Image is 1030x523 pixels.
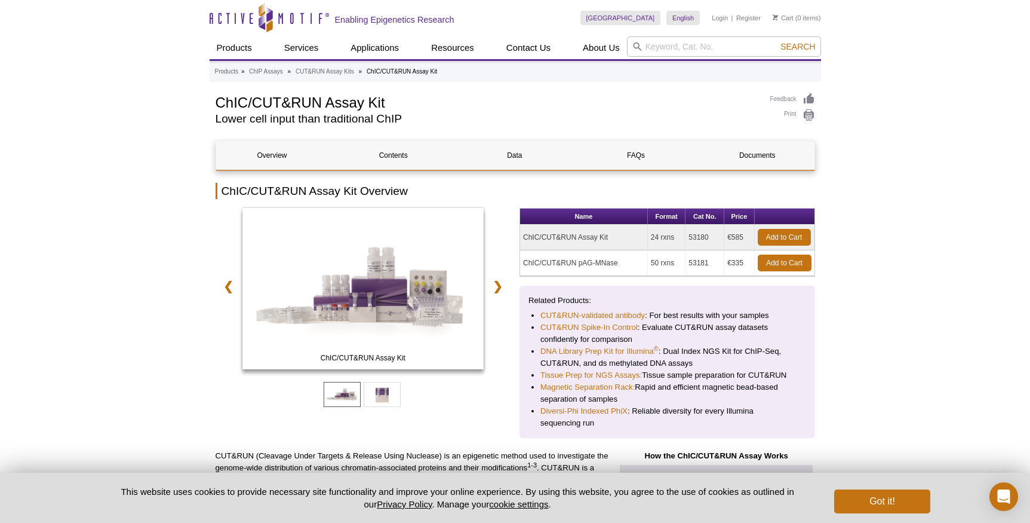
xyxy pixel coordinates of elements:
button: Search [777,41,819,52]
div: Open Intercom Messenger [989,482,1018,511]
td: €335 [724,250,754,276]
li: (0 items) [773,11,821,25]
li: : For best results with your samples [540,310,794,322]
li: » [359,68,362,75]
th: Price [724,209,754,225]
a: About Us [576,36,627,59]
h2: Enabling Epigenetics Research [335,14,454,25]
img: ChIC/CUT&RUN Assay Kit [242,208,484,369]
a: Add to Cart [758,255,811,271]
a: Magnetic Separation Rack: [540,381,635,393]
p: Related Products: [528,295,806,307]
li: ChIC/CUT&RUN Assay Kit [367,68,437,75]
a: Feedback [770,93,815,106]
li: Tissue sample preparation for CUT&RUN [540,369,794,381]
sup: 1-3 [527,461,537,469]
a: ChIC/CUT&RUN Assay Kit [242,208,484,373]
a: CUT&RUN Assay Kits [296,66,354,77]
a: [GEOGRAPHIC_DATA] [580,11,661,25]
a: CUT&RUN Spike-In Control [540,322,638,334]
td: 24 rxns [648,225,685,250]
input: Keyword, Cat. No. [627,36,821,57]
a: Print [770,109,815,122]
p: This website uses cookies to provide necessary site functionality and improve your online experie... [100,485,815,510]
a: Products [215,66,238,77]
a: ❯ [485,273,511,300]
td: 53180 [685,225,724,250]
td: ChIC/CUT&RUN pAG-MNase [520,250,648,276]
th: Format [648,209,685,225]
a: Overview [216,141,328,170]
a: FAQs [580,141,692,170]
span: Search [780,42,815,51]
a: Tissue Prep for NGS Assays: [540,369,642,381]
li: » [241,68,245,75]
a: Login [712,14,728,22]
a: ❮ [216,273,241,300]
button: Got it! [834,490,930,513]
a: Products [210,36,259,59]
h2: ChIC/CUT&RUN Assay Kit Overview [216,183,815,199]
a: Data [459,141,571,170]
button: cookie settings [489,499,548,509]
a: Resources [424,36,481,59]
p: CUT&RUN (Cleavage Under Targets & Release Using Nuclease) is an epigenetic method used to investi... [216,450,609,510]
li: : Reliable diversity for every Illumina sequencing run [540,405,794,429]
li: | [731,11,733,25]
a: Diversi-Phi Indexed PhiX [540,405,628,417]
h1: ChIC/CUT&RUN Assay Kit [216,93,758,111]
img: Your Cart [773,14,778,20]
a: Contact Us [499,36,558,59]
a: Contents [337,141,450,170]
a: Register [736,14,761,22]
a: Cart [773,14,794,22]
a: Documents [701,141,813,170]
a: Services [277,36,326,59]
td: €585 [724,225,754,250]
a: Privacy Policy [377,499,432,509]
li: Rapid and efficient magnetic bead-based separation of samples [540,381,794,405]
td: ChIC/CUT&RUN Assay Kit [520,225,648,250]
th: Name [520,209,648,225]
sup: ® [654,345,659,352]
li: » [288,68,291,75]
a: CUT&RUN-validated antibody [540,310,645,322]
strong: How the ChIC/CUT&RUN Assay Works [644,451,788,460]
td: 50 rxns [648,250,685,276]
td: 53181 [685,250,724,276]
a: English [666,11,700,25]
a: Applications [343,36,406,59]
a: DNA Library Prep Kit for Illumina® [540,345,659,357]
th: Cat No. [685,209,724,225]
h2: Lower cell input than traditional ChIP [216,114,758,124]
li: : Evaluate CUT&RUN assay datasets confidently for comparison [540,322,794,345]
li: : Dual Index NGS Kit for ChIP-Seq, CUT&RUN, and ds methylated DNA assays [540,345,794,369]
span: ChIC/CUT&RUN Assay Kit [245,352,481,364]
a: ChIP Assays [249,66,283,77]
a: Add to Cart [758,229,811,246]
